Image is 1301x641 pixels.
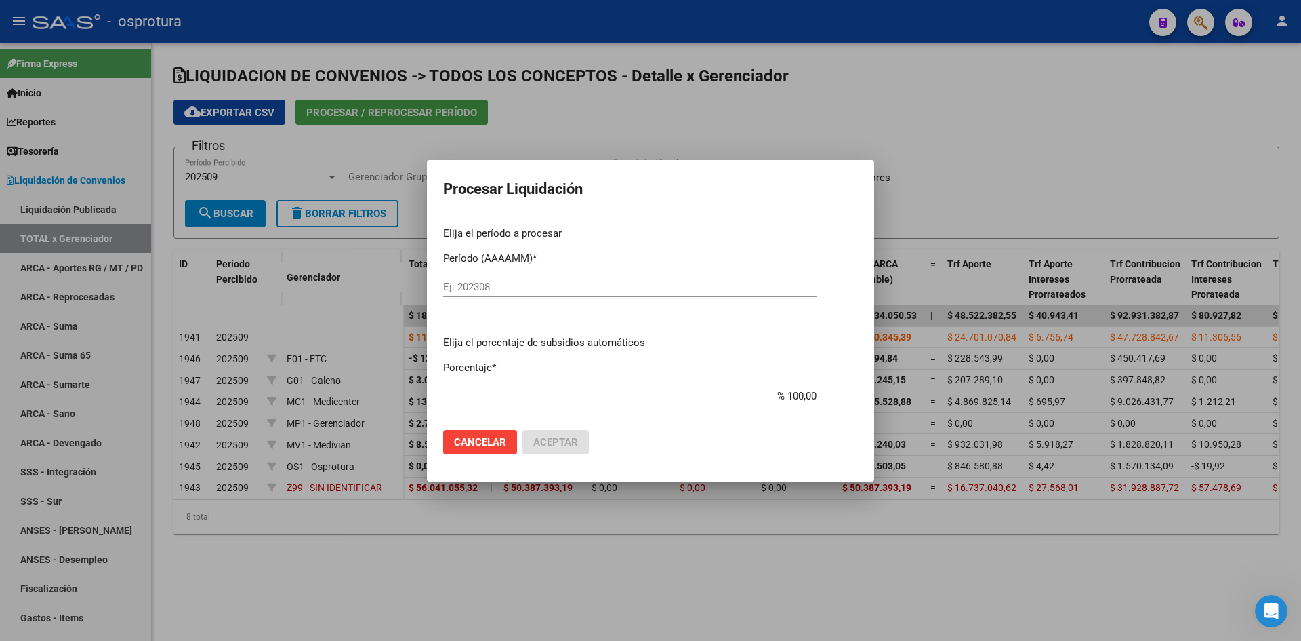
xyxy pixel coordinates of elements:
[443,335,858,351] p: Elija el porcentaje de subsidios automáticos
[1255,595,1287,627] iframe: Intercom live chat
[522,430,589,454] button: Aceptar
[443,430,517,454] button: Cancelar
[443,226,858,241] p: Elija el período a procesar
[454,436,506,448] span: Cancelar
[443,176,858,202] h2: Procesar Liquidación
[443,251,858,267] p: Período (AAAAMM)
[443,360,858,376] p: Porcentaje
[533,436,578,448] span: Aceptar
